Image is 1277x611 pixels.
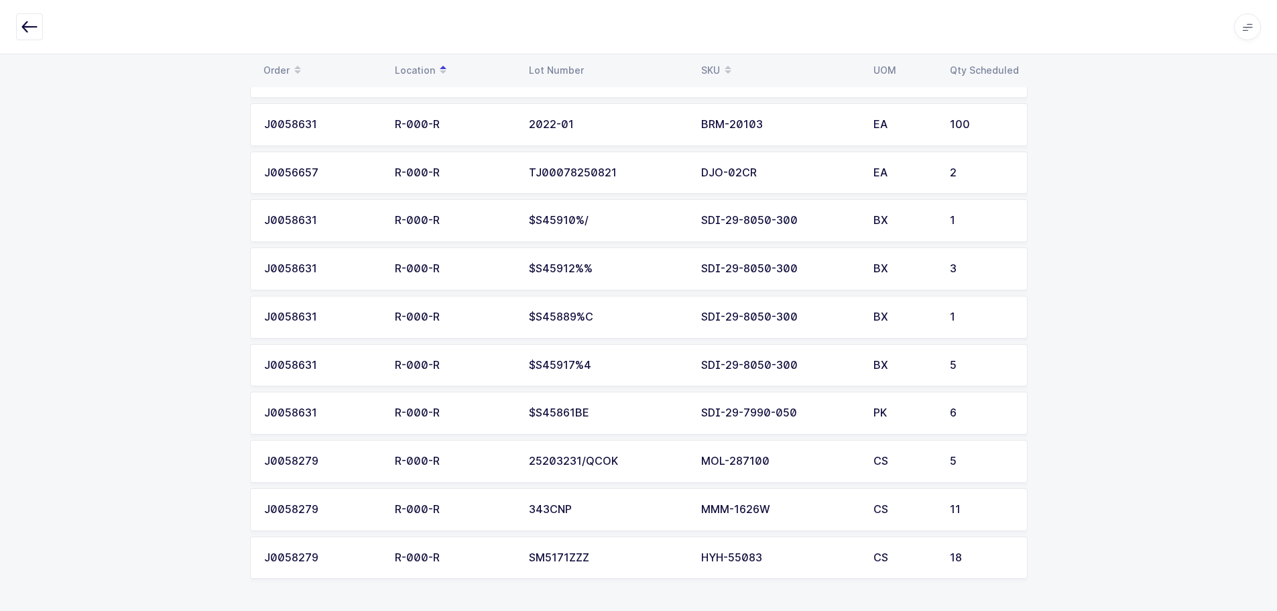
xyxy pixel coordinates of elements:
div: CS [873,455,934,467]
div: J0058631 [264,263,379,275]
div: $S45912%% [529,263,685,275]
div: J0058279 [264,455,379,467]
div: J0058279 [264,552,379,564]
div: $S45917%4 [529,359,685,372]
div: R-000-R [395,552,513,564]
div: J0058631 [264,311,379,323]
div: 11 [950,504,1014,516]
div: SDI-29-7990-050 [701,407,857,419]
div: J0058631 [264,407,379,419]
div: SDI-29-8050-300 [701,311,857,323]
div: 343CNP [529,504,685,516]
div: SDI-29-8050-300 [701,359,857,372]
div: BX [873,263,934,275]
div: R-000-R [395,119,513,131]
div: MOL-287100 [701,455,857,467]
div: 2022-01 [529,119,685,131]
div: PK [873,407,934,419]
div: 25203231/QCOK [529,455,685,467]
div: R-000-R [395,407,513,419]
div: UOM [873,65,934,76]
div: J0058631 [264,359,379,372]
div: R-000-R [395,167,513,179]
div: BX [873,215,934,227]
div: SM5171ZZZ [529,552,685,564]
div: 6 [950,407,1014,419]
div: 3 [950,263,1014,275]
div: $S45889%C [529,311,685,323]
div: MMM-1626W [701,504,857,516]
div: SDI-29-8050-300 [701,215,857,227]
div: DJO-02CR [701,167,857,179]
div: SKU [701,59,857,82]
div: SDI-29-8050-300 [701,263,857,275]
div: 1 [950,311,1014,323]
div: J0056657 [264,167,379,179]
div: BRM-20103 [701,119,857,131]
div: 1 [950,215,1014,227]
div: R-000-R [395,455,513,467]
div: 100 [950,119,1014,131]
div: J0058631 [264,215,379,227]
div: J0058631 [264,119,379,131]
div: 18 [950,552,1014,564]
div: BX [873,311,934,323]
div: $S45910%/ [529,215,685,227]
div: CS [873,504,934,516]
div: EA [873,167,934,179]
div: BX [873,359,934,372]
div: EA [873,119,934,131]
div: 5 [950,455,1014,467]
div: HYH-55083 [701,552,857,564]
div: R-000-R [395,263,513,275]
div: J0058279 [264,504,379,516]
div: 5 [950,359,1014,372]
div: Location [395,59,513,82]
div: R-000-R [395,359,513,372]
div: R-000-R [395,311,513,323]
div: Order [263,59,379,82]
div: $S45861BE [529,407,685,419]
div: R-000-R [395,504,513,516]
div: CS [873,552,934,564]
div: R-000-R [395,215,513,227]
div: 2 [950,167,1014,179]
div: TJ00078250821 [529,167,685,179]
div: Lot Number [529,65,685,76]
div: Qty Scheduled [950,65,1020,76]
